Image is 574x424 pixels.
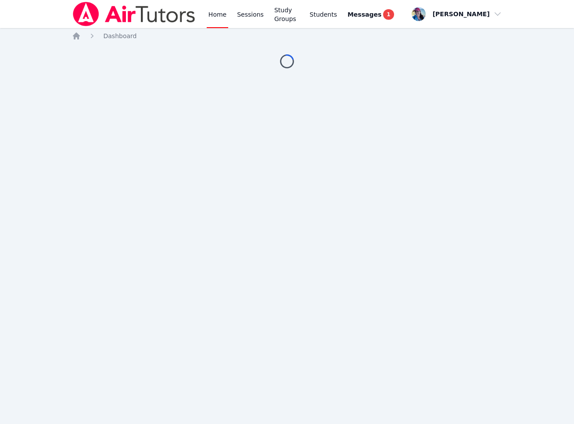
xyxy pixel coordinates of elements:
[383,9,394,20] span: 1
[104,32,137,39] span: Dashboard
[104,32,137,40] a: Dashboard
[72,2,196,26] img: Air Tutors
[348,10,381,19] span: Messages
[72,32,502,40] nav: Breadcrumb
